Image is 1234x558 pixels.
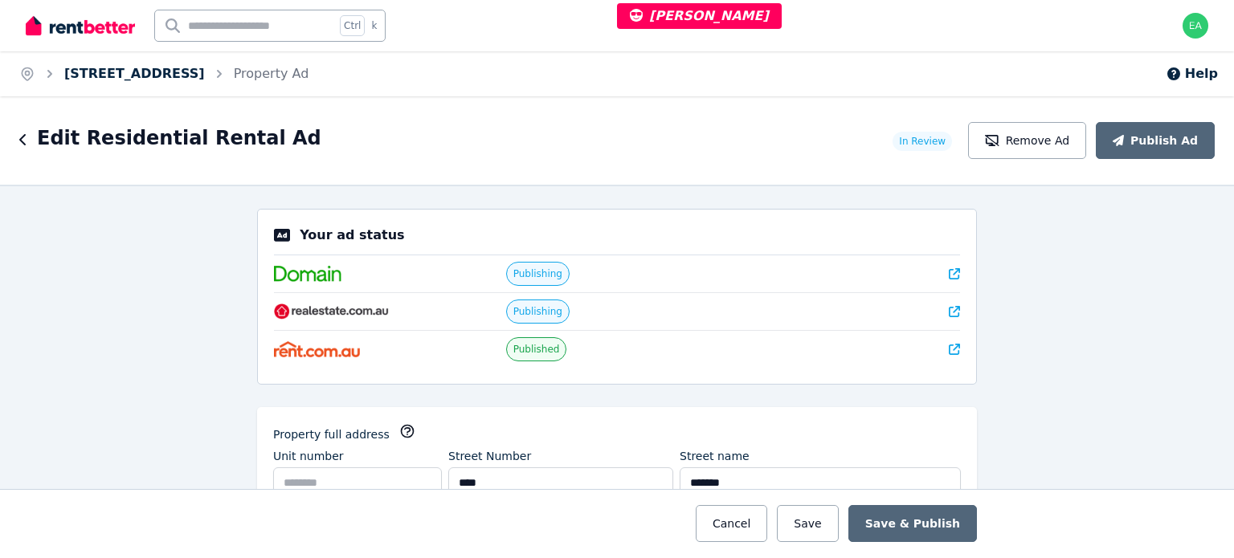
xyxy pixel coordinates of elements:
label: Property full address [273,426,390,442]
a: Property Ad [234,66,309,81]
label: Unit number [273,448,344,464]
img: Rent.com.au [274,341,360,357]
span: Ctrl [340,15,365,36]
img: RentBetter [26,14,135,38]
button: Help [1166,64,1218,83]
button: Cancel [696,505,767,542]
h1: Edit Residential Rental Ad [37,125,321,151]
a: [STREET_ADDRESS] [64,66,205,81]
p: Your ad status [300,226,404,245]
img: Domain.com.au [274,266,341,282]
img: earl@rentbetter.com.au [1183,13,1208,39]
button: Save [777,505,838,542]
button: Publish Ad [1096,122,1215,159]
span: In Review [899,135,946,148]
img: RealEstate.com.au [274,303,389,320]
span: Publishing [513,267,562,280]
button: Save & Publish [848,505,977,542]
button: Remove Ad [968,122,1086,159]
span: [PERSON_NAME] [630,8,769,23]
span: Published [513,343,560,356]
label: Street name [680,448,750,464]
label: Street Number [448,448,531,464]
span: k [371,19,377,32]
span: Publishing [513,305,562,318]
